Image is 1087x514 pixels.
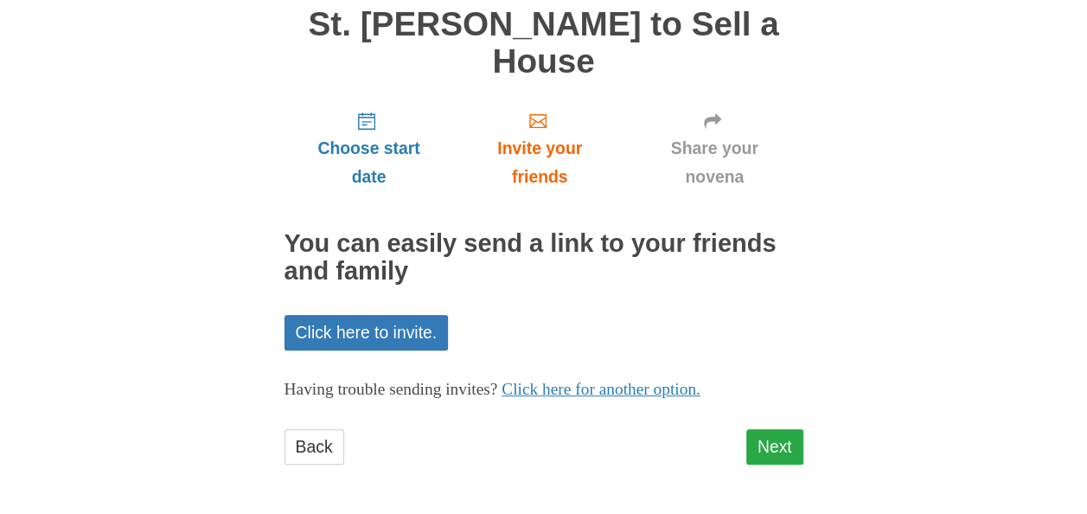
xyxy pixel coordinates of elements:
[285,380,498,398] span: Having trouble sending invites?
[470,134,608,191] span: Invite your friends
[453,97,625,200] a: Invite your friends
[285,315,449,350] a: Click here to invite.
[502,380,700,398] a: Click here for another option.
[302,134,437,191] span: Choose start date
[285,230,803,286] h2: You can easily send a link to your friends and family
[285,6,803,80] h1: St. [PERSON_NAME] to Sell a House
[626,97,803,200] a: Share your novena
[643,134,786,191] span: Share your novena
[285,429,344,465] a: Back
[285,97,454,200] a: Choose start date
[746,429,803,465] a: Next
